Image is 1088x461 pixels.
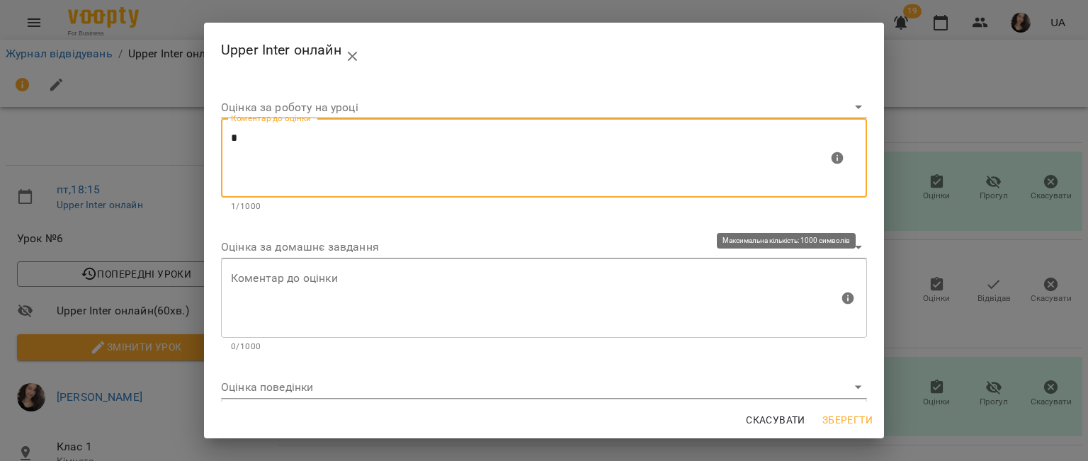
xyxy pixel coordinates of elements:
[221,118,867,213] div: Максимальна кількість: 1000 символів
[221,34,867,68] h2: Upper Inter онлайн
[746,411,805,428] span: Скасувати
[822,411,873,428] span: Зберегти
[336,40,370,74] button: close
[231,200,857,214] p: 1/1000
[231,340,857,354] p: 0/1000
[817,407,878,433] button: Зберегти
[740,407,811,433] button: Скасувати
